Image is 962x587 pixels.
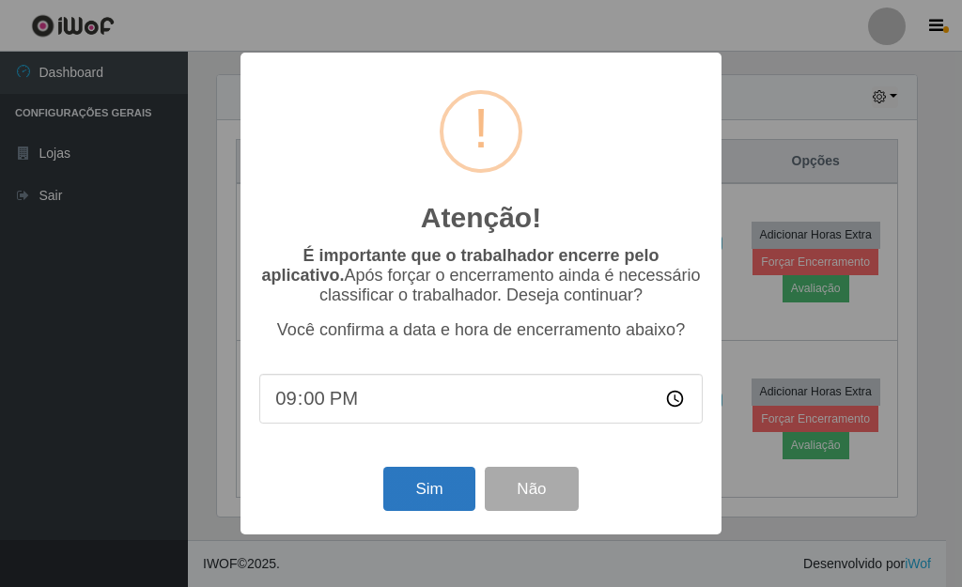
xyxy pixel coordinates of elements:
p: Após forçar o encerramento ainda é necessário classificar o trabalhador. Deseja continuar? [259,246,703,305]
button: Sim [383,467,474,511]
h2: Atenção! [421,201,541,235]
b: É importante que o trabalhador encerre pelo aplicativo. [261,246,659,285]
p: Você confirma a data e hora de encerramento abaixo? [259,320,703,340]
button: Não [485,467,578,511]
